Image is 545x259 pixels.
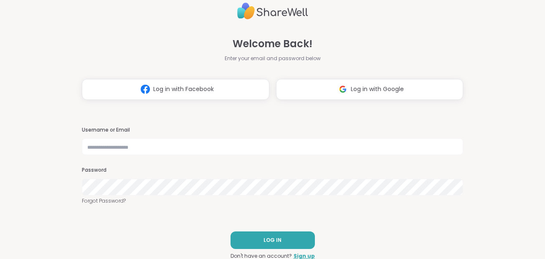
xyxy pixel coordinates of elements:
[231,231,315,249] button: LOG IN
[82,167,464,174] h3: Password
[276,79,464,100] button: Log in with Google
[137,81,153,97] img: ShareWell Logomark
[153,85,214,94] span: Log in with Facebook
[82,197,464,205] a: Forgot Password?
[335,81,351,97] img: ShareWell Logomark
[233,36,312,51] span: Welcome Back!
[264,236,281,244] span: LOG IN
[82,127,464,134] h3: Username or Email
[225,55,321,62] span: Enter your email and password below
[351,85,404,94] span: Log in with Google
[82,79,269,100] button: Log in with Facebook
